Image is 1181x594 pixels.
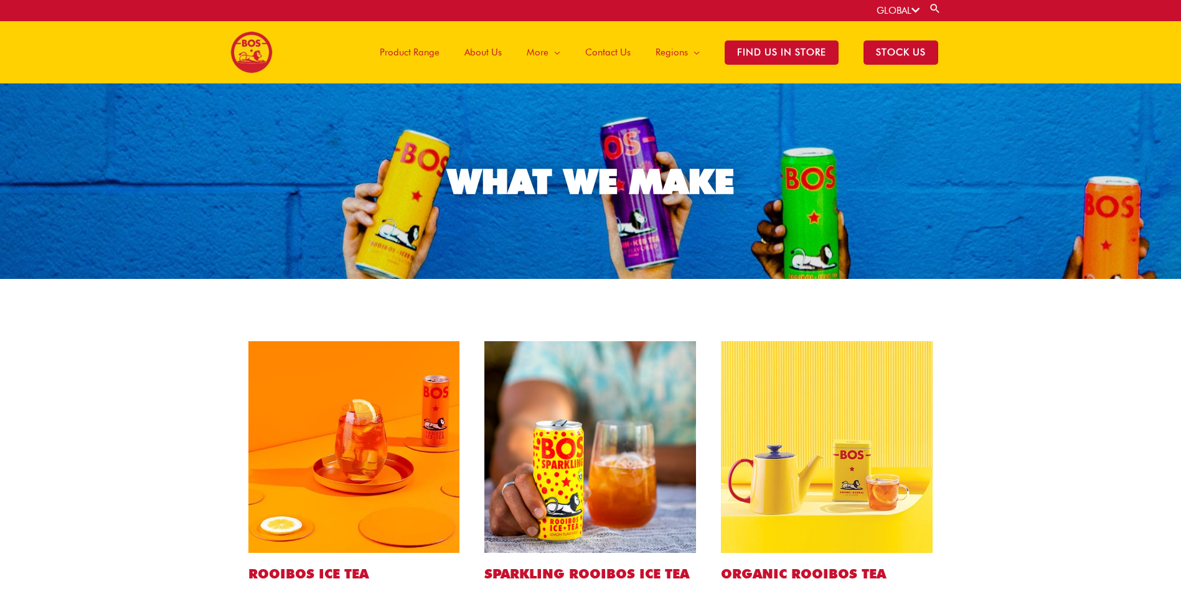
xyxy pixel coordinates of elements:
[464,34,502,71] span: About Us
[380,34,440,71] span: Product Range
[725,40,839,65] span: Find Us in Store
[484,341,696,553] img: sparkling lemon
[514,21,573,83] a: More
[452,21,514,83] a: About Us
[230,31,273,73] img: BOS logo finals-200px
[448,164,734,199] div: WHAT WE MAKE
[527,34,548,71] span: More
[656,34,688,71] span: Regions
[248,565,460,582] h2: ROOIBOS ICE TEA
[721,341,933,553] img: hot-tea-2-copy
[851,21,951,83] a: STOCK US
[929,2,941,14] a: Search button
[863,40,938,65] span: STOCK US
[484,565,696,582] h2: SPARKLING ROOIBOS ICE TEA
[248,341,460,553] img: peach
[721,565,933,582] h2: ORGANIC ROOIBOS TEA
[573,21,643,83] a: Contact Us
[585,34,631,71] span: Contact Us
[358,21,951,83] nav: Site Navigation
[367,21,452,83] a: Product Range
[712,21,851,83] a: Find Us in Store
[643,21,712,83] a: Regions
[877,5,920,16] a: GLOBAL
